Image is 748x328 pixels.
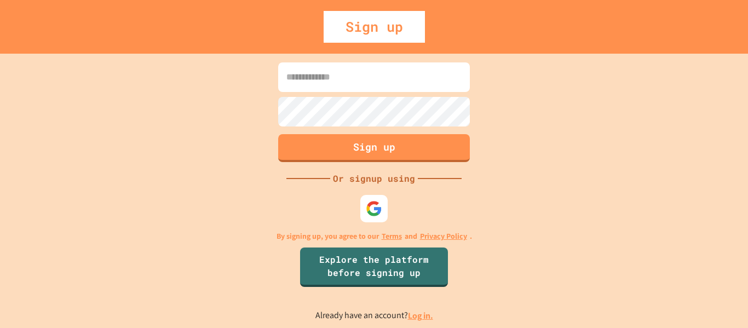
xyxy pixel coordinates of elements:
img: google-icon.svg [366,200,382,217]
button: Sign up [278,134,470,162]
div: Or signup using [330,172,418,185]
a: Explore the platform before signing up [300,248,448,287]
a: Log in. [408,310,433,321]
p: By signing up, you agree to our and . [277,231,472,242]
a: Privacy Policy [420,231,467,242]
div: Sign up [324,11,425,43]
p: Already have an account? [315,309,433,323]
a: Terms [382,231,402,242]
